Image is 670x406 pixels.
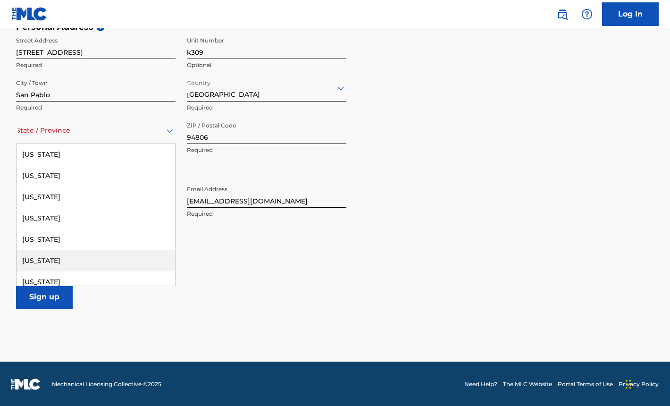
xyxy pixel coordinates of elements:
[187,61,346,69] p: Optional
[503,380,552,389] a: The MLC Website
[464,380,497,389] a: Need Help?
[187,76,346,100] div: [GEOGRAPHIC_DATA]
[553,5,572,24] a: Public Search
[187,73,210,87] label: Country
[558,380,613,389] a: Portal Terms of Use
[602,2,659,26] a: Log In
[52,380,161,389] span: Mechanical Licensing Collective © 2025
[16,103,176,112] p: Required
[187,146,346,154] p: Required
[17,229,175,250] div: [US_STATE]
[623,361,670,406] iframe: Chat Widget
[581,8,593,20] img: help
[17,208,175,229] div: [US_STATE]
[187,103,346,112] p: Required
[11,379,41,390] img: logo
[557,8,568,20] img: search
[17,250,175,271] div: [US_STATE]
[16,285,73,309] input: Sign up
[619,380,659,389] a: Privacy Policy
[187,210,346,218] p: Required
[17,144,175,165] div: [US_STATE]
[578,5,596,24] div: Help
[626,370,631,398] div: Drag
[16,164,346,175] h5: Contact Information
[17,271,175,293] div: [US_STATE]
[17,186,175,208] div: [US_STATE]
[17,165,175,186] div: [US_STATE]
[16,61,176,69] p: Required
[11,7,48,21] img: MLC Logo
